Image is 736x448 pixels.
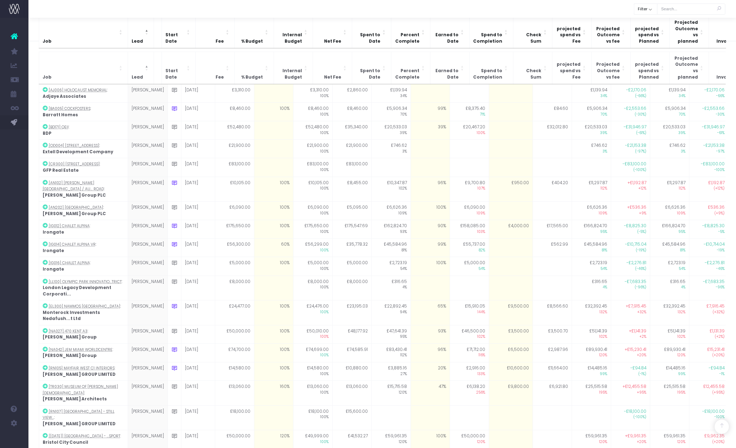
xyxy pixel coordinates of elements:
[572,103,611,121] td: £5,906.34
[181,405,215,430] td: [DATE]
[293,300,332,325] td: £24,476.00
[489,325,533,343] td: £3,500.00
[411,239,450,257] td: 99%
[128,362,168,381] td: [PERSON_NAME]
[391,52,430,84] th: Percent Complete: Activate to sort: Activate to sort: Activate to sort: Activate to sort: Activat...
[215,381,254,406] td: £13,060.00
[450,103,489,121] td: £8,375.40
[434,32,459,44] span: Earned to Date
[576,112,607,117] span: 70%
[572,381,611,406] td: £25,515.58
[293,405,332,430] td: £18,100.00
[591,52,630,84] th: Projected Outcome vs fee: Activate to sort: Activate to sort: Activate to sort: Activate to sort:...
[533,177,572,202] td: £404.20
[657,4,725,15] input: Search...
[517,32,541,44] span: Check Sum
[234,52,274,84] th: % Budget: Activate to sort: Activate to sort: Activate to sort: Activate to sort: Activate to sor...
[128,177,168,202] td: [PERSON_NAME]
[332,158,371,177] td: £83,100.00
[181,381,215,406] td: [DATE]
[473,68,502,80] span: Spend to Completion
[513,16,552,48] th: Check Sum: Activate to sort: Activate to sort: Activate to sort: Activate to sort: Activate to so...
[128,257,168,276] td: [PERSON_NAME]
[215,300,254,325] td: £24,477.00
[556,62,581,80] span: projected spend vs Fee
[572,220,611,239] td: £166,824.70
[371,300,411,325] td: £22,892.45
[650,202,689,220] td: £6,626.36
[572,84,611,103] td: £1,139.94
[128,325,168,343] td: [PERSON_NAME]
[215,405,254,430] td: £18,100.00
[650,239,689,257] td: £45,584.96
[673,20,698,44] span: Projected Outcome vs planned
[332,362,371,381] td: £10,880.00
[693,94,725,99] span: -66%
[450,220,489,239] td: £158,085.00
[513,52,552,84] th: Check Sum: Activate to sort: Activate to sort: Activate to sort: Activate to sort: Activate to so...
[650,177,689,202] td: £11,297.87
[430,16,469,48] th: Earned to Date: Activate to sort: Activate to sort: Activate to sort: Activate to sort: Activate ...
[332,84,371,103] td: £2,860.00
[128,220,168,239] td: [PERSON_NAME]
[215,202,254,220] td: £6,090.00
[669,52,709,84] th: Projected Outcome vs planned: Activate to sort: Activate to sort: Activate to sort: Activate to s...
[277,68,302,80] span: Internal Budget
[128,276,168,300] td: [PERSON_NAME]
[181,343,215,362] td: [DATE]
[630,16,669,48] th: projected spend vs Planned: Activate to sort: Activate to sort: Activate to sort: Activate to sor...
[371,239,411,257] td: £45,584.96
[375,94,407,99] span: 34%
[454,112,485,117] span: 71%
[39,300,128,325] td: :
[489,177,533,202] td: £950.00
[43,94,86,99] strong: Adjaye Associates
[533,325,572,343] td: £3,500.70
[572,121,611,140] td: £20,533.03
[356,32,380,44] span: Spent to Date
[595,62,620,80] span: Projected Outcome vs fee
[254,239,293,257] td: 60%
[595,26,620,45] span: Projected Outcome vs fee
[39,140,128,158] td: :
[254,300,293,325] td: 100%
[332,121,371,140] td: £35,340.00
[215,343,254,362] td: £74,700.00
[39,177,128,202] td: :
[293,202,332,220] td: £6,090.00
[411,202,450,220] td: 100%
[371,343,411,362] td: £83,430.41
[181,239,215,257] td: [DATE]
[162,16,195,48] th: Start Date: Activate to sort: Activate to sort: Activate to sort: Activate to sort: Activate to s...
[517,68,541,80] span: Check Sum
[572,257,611,276] td: £2,723.19
[533,220,572,239] td: £17,565.00
[49,106,90,111] abbr: [BA005] Cockfosters
[39,103,128,121] td: :
[293,343,332,362] td: £74,699.00
[552,16,591,48] th: projected spend vs Fee: Activate to sort: Activate to sort: Activate to sort: Activate to sort: A...
[293,158,332,177] td: £83,100.00
[356,68,380,80] span: Spent to Date
[371,325,411,343] td: £47,641.39
[650,257,689,276] td: £2,723.19
[215,177,254,202] td: £10,105.00
[371,103,411,121] td: £5,906.34
[9,434,20,444] img: images/default_profile_image.png
[489,362,533,381] td: £10,600.00
[634,62,659,80] span: projected spend vs Planned
[650,220,689,239] td: £166,824.70
[215,257,254,276] td: £5,000.00
[215,140,254,158] td: £21,900.00
[39,202,128,220] td: :
[274,16,313,48] th: Internal Budget: Activate to sort: Activate to sort: Activate to sort: Activate to sort: Activate...
[39,325,128,343] td: :
[128,405,168,430] td: [PERSON_NAME]
[673,55,698,80] span: Projected Outcome vs planned
[650,300,689,325] td: £32,392.45
[128,381,168,406] td: [PERSON_NAME]
[650,343,689,362] td: £89,930.41
[215,220,254,239] td: £175,650.00
[128,103,168,121] td: [PERSON_NAME]
[128,52,154,84] th: Lead: Activate to sort: Activate to sort: Activate to invert sorting: Activate to invert sorting:...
